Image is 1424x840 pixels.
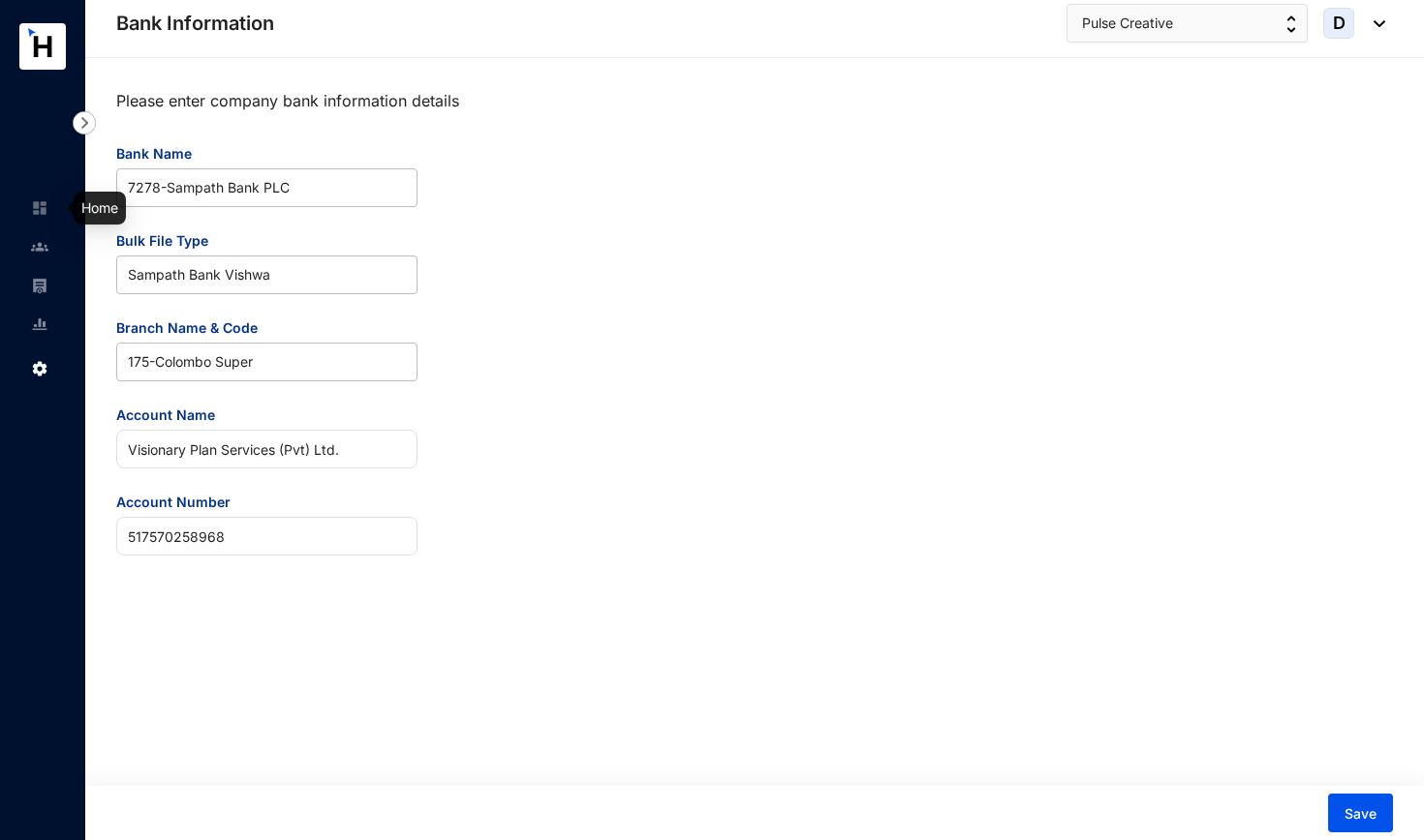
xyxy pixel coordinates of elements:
li: Payroll [15,266,62,305]
img: report-unselected.e6a6b4230fc7da01f883.svg [31,315,48,333]
img: dropdown-black.8e83cc76930a90b1a4fdb6d089b7bf3a.svg [1364,20,1385,27]
li: Reports [15,305,62,344]
img: payroll-unselected.b590312f920e76f0c668.svg [31,277,48,294]
img: settings.f4f5bcbb8b4eaa341756.svg [31,360,48,377]
span: 175 - Colombo Super [128,344,406,380]
img: nav-icon-right.af6afadce00d159da59955279c43614e.svg [73,111,96,135]
button: Pulse Creative [1067,4,1308,43]
img: people-unselected.118708e94b43a90eceab.svg [31,238,48,255]
img: home-unselected.a29eae3204392db15eaf.svg [31,199,48,217]
label: Account Number [116,492,244,513]
label: Bulk File Type [116,230,222,252]
button: Save [1328,794,1393,832]
label: Branch Name & Code [116,317,271,339]
label: Account Name [116,405,229,426]
p: Please enter company bank information details [116,81,1393,112]
label: Bank Name [116,143,205,165]
li: Home [15,189,62,227]
span: Save [1345,804,1377,824]
span: 7278 - Sampath Bank PLC [128,169,406,206]
img: up-down-arrow.74152d26bf9780fbf563ca9c90304185.svg [1286,15,1296,33]
li: Contacts [15,227,62,266]
span: Sampath Bank Vishwa [128,256,406,293]
p: Bank Information [116,10,274,37]
span: Pulse Creative [1082,13,1173,34]
input: Account Name [116,430,418,468]
input: Account Number [116,517,418,555]
span: D [1333,15,1346,32]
